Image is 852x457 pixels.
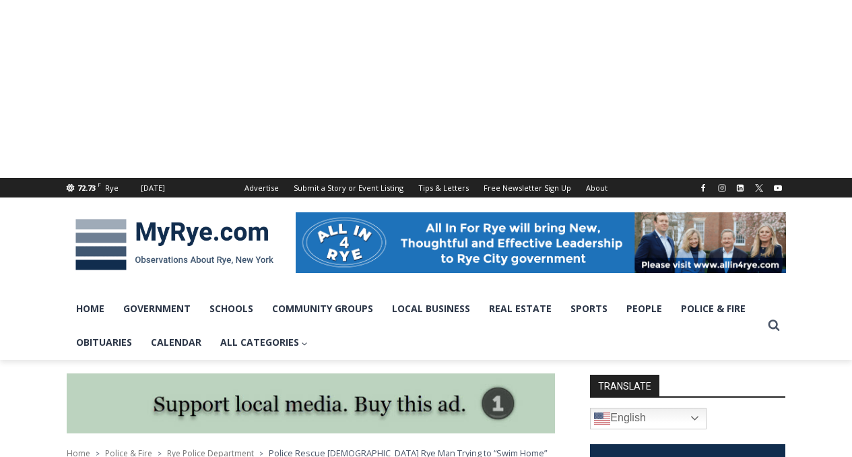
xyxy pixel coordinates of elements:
span: 72.73 [77,183,96,193]
button: View Search Form [762,313,786,338]
div: Rye [105,182,119,194]
a: Facebook [695,180,711,196]
nav: Secondary Navigation [237,178,615,197]
span: F [98,181,101,188]
a: YouTube [770,180,786,196]
img: All in for Rye [296,212,786,273]
a: Submit a Story or Event Listing [286,178,411,197]
a: Local Business [383,292,480,326]
img: en [594,410,610,427]
a: Community Groups [263,292,383,326]
a: Free Newsletter Sign Up [476,178,579,197]
a: Real Estate [480,292,561,326]
strong: TRANSLATE [590,375,659,396]
img: support local media, buy this ad [67,373,555,434]
a: Linkedin [732,180,748,196]
a: All Categories [211,326,318,359]
a: People [617,292,671,326]
nav: Primary Navigation [67,292,762,360]
a: Tips & Letters [411,178,476,197]
a: Government [114,292,200,326]
a: English [590,408,707,429]
a: About [579,178,615,197]
a: Police & Fire [671,292,755,326]
span: All Categories [220,335,308,350]
a: X [751,180,767,196]
a: Calendar [141,326,211,359]
a: Schools [200,292,263,326]
a: Advertise [237,178,286,197]
a: Instagram [714,180,730,196]
a: Obituaries [67,326,141,359]
a: Sports [561,292,617,326]
div: [DATE] [141,182,165,194]
a: Home [67,292,114,326]
img: MyRye.com [67,210,282,280]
